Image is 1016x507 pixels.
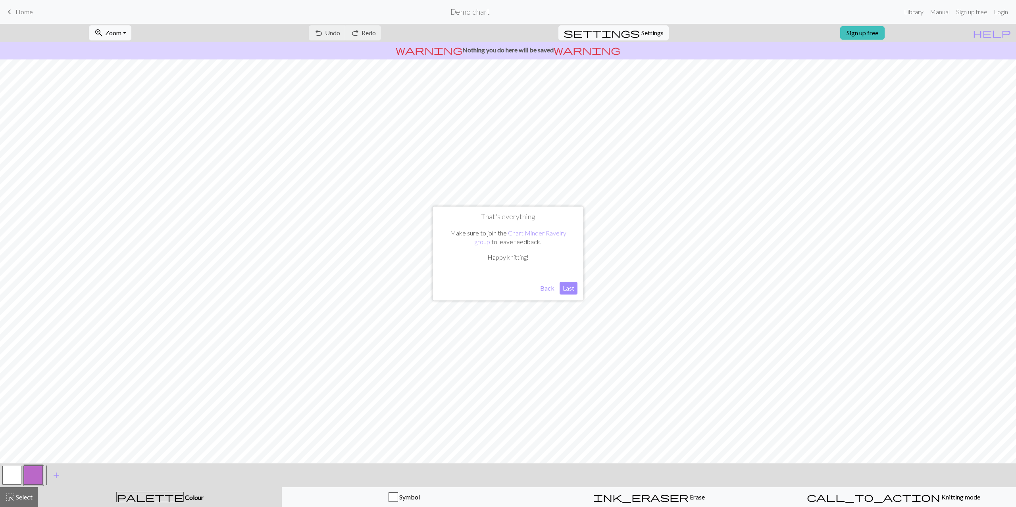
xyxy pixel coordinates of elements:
[38,487,282,507] button: Colour
[560,282,577,295] button: Last
[396,44,462,55] span: warning
[527,487,772,507] button: Erase
[475,229,566,245] a: Chart Minder Ravelry group
[94,27,104,38] span: zoom_in
[52,470,61,481] span: add
[5,5,33,19] a: Home
[537,282,558,295] button: Back
[117,492,183,503] span: palette
[771,487,1016,507] button: Knitting mode
[564,28,640,38] i: Settings
[450,7,490,16] h2: Demo chart
[840,26,885,40] a: Sign up free
[564,27,640,38] span: settings
[89,25,131,40] button: Zoom
[5,6,14,17] span: keyboard_arrow_left
[953,4,991,20] a: Sign up free
[641,28,664,38] span: Settings
[558,25,669,40] button: SettingsSettings
[927,4,953,20] a: Manual
[398,493,420,501] span: Symbol
[443,229,573,247] p: Make sure to join the to leave feedback.
[901,4,927,20] a: Library
[940,493,980,501] span: Knitting mode
[105,29,121,36] span: Zoom
[282,487,527,507] button: Symbol
[15,493,33,501] span: Select
[3,45,1013,55] p: Nothing you do here will be saved
[439,212,577,221] h1: That's everything
[443,253,573,262] p: Happy knitting!
[15,8,33,15] span: Home
[973,27,1011,38] span: help
[991,4,1011,20] a: Login
[554,44,620,55] span: warning
[5,492,15,503] span: highlight_alt
[184,494,204,501] span: Colour
[689,493,705,501] span: Erase
[433,207,583,301] div: That's everything
[807,492,940,503] span: call_to_action
[593,492,689,503] span: ink_eraser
